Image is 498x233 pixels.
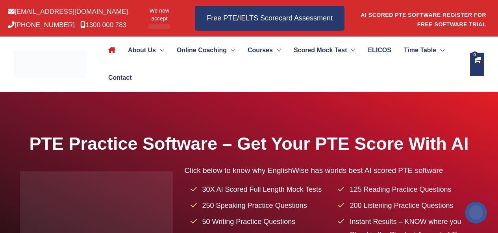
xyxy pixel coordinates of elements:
a: 1300 000 783 [80,21,126,29]
li: 50 Writing Practice Questions [191,215,331,228]
a: View Shopping Cart, empty [470,53,484,76]
a: [PHONE_NUMBER] [8,21,75,29]
nav: Site Navigation: Main Menu [102,37,462,92]
span: Scored Mock Test [294,37,347,64]
li: 125 Reading Practice Questions [338,183,478,196]
span: Menu Toggle [347,37,355,64]
span: Menu Toggle [227,37,235,64]
aside: Header Widget 1 [360,6,490,31]
a: About UsMenu Toggle [122,37,170,64]
p: Click below to know why EnglishWise has worlds best AI scored PTE software [185,164,478,177]
span: Menu Toggle [156,37,164,64]
span: About Us [128,37,156,64]
a: CoursesMenu Toggle [241,37,287,64]
span: Menu Toggle [436,37,444,64]
span: ELICOS [368,37,391,64]
span: Contact [108,64,132,92]
a: Free PTE/IELTS Scorecard Assessment [195,6,344,31]
img: cropped-ew-logo [14,50,87,78]
h1: PTE Practice Software – Get Your PTE Score With AI [20,131,478,156]
a: Contact [102,64,131,92]
a: Time TableMenu Toggle [398,37,451,64]
a: AI SCORED PTE SOFTWARE REGISTER FOR FREE SOFTWARE TRIAL [361,12,486,28]
a: Scored Mock TestMenu Toggle [287,37,362,64]
a: ELICOS [361,37,397,64]
a: [EMAIL_ADDRESS][DOMAIN_NAME] [8,8,128,15]
span: Menu Toggle [273,37,281,64]
img: Afterpay-Logo [148,24,170,29]
span: Time Table [404,37,436,64]
li: 200 Listening Practice Questions [338,199,478,212]
span: We now accept [143,7,175,22]
li: 250 Speaking Practice Questions [191,199,331,212]
span: Online Coaching [177,37,227,64]
li: 30X AI Scored Full Length Mock Tests [191,183,331,196]
img: svg+xml;base64,PHN2ZyB4bWxucz0iaHR0cDovL3d3dy53My5vcmcvMjAwMC9zdmciIHdpZHRoPSIyMDAiIGhlaWdodD0iMj... [465,202,487,224]
span: Courses [248,37,273,64]
a: Online CoachingMenu Toggle [170,37,241,64]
